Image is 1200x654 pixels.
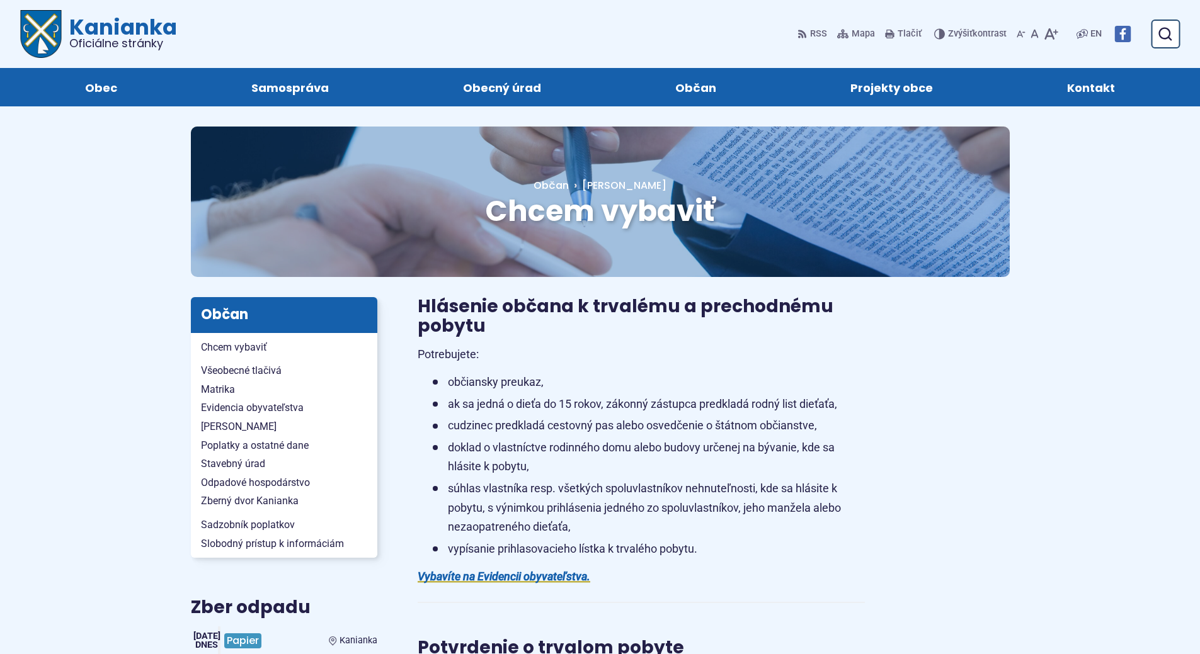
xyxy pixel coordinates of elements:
[195,640,218,650] span: Dnes
[883,21,924,47] button: Tlačiť
[201,338,367,357] span: Chcem vybaviť
[201,534,367,553] span: Slobodný prístup k informáciám
[898,29,922,40] span: Tlačiť
[191,492,377,510] a: Zberný dvor Kanianka
[62,16,177,49] span: Kanianka
[433,416,865,436] li: cudzinec predkladá cestovný pas alebo osvedčenie o štátnom občianstve,
[433,438,865,476] li: doklad o vlastníctve rodinného domu alebo budovy určenej na bývanie, kde sa hlásite k pobytu,
[201,361,367,380] span: Všeobecné tlačivá
[85,68,117,106] span: Obec
[201,454,367,473] span: Stavebný úrad
[569,178,666,193] a: [PERSON_NAME]
[191,534,377,553] a: Slobodný prístup k informáciám
[251,68,329,106] span: Samospráva
[20,10,62,58] img: Prejsť na domovskú stránku
[1114,26,1131,42] img: Prejsť na Facebook stránku
[191,516,377,534] a: Sadzobník poplatkov
[20,10,177,58] a: Logo Kanianka, prejsť na domovskú stránku.
[191,380,377,399] a: Matrika
[201,436,367,455] span: Poplatky a ostatné dane
[197,68,383,106] a: Samospráva
[934,21,1009,47] button: Zvýšiťkontrast
[191,297,377,332] h3: Občan
[948,28,973,39] span: Zvýšiť
[418,345,865,364] p: Potrebujete:
[201,380,367,399] span: Matrika
[433,373,865,392] li: občiansky preukaz,
[224,633,261,648] span: Papier
[1088,26,1104,42] a: EN
[408,68,595,106] a: Obecný úrad
[582,178,666,193] span: [PERSON_NAME]
[675,68,716,106] span: Občan
[191,338,377,357] a: Chcem vybaviť
[621,68,771,106] a: Občan
[1013,68,1170,106] a: Kontakt
[810,26,827,42] span: RSS
[340,635,377,646] span: Kanianka
[797,21,830,47] a: RSS
[1014,21,1028,47] button: Zmenšiť veľkosť písma
[30,68,171,106] a: Obec
[191,454,377,473] a: Stavebný úrad
[1090,26,1102,42] span: EN
[850,68,933,106] span: Projekty obce
[201,473,367,492] span: Odpadové hospodárstvo
[433,479,865,537] li: súhlas vlastníka resp. všetkých spoluvlastníkov nehnuteľnosti, kde sa hlásite k pobytu, s výnimko...
[191,417,377,436] a: [PERSON_NAME]
[69,38,177,49] span: Oficiálne stránky
[418,570,590,583] a: Vybavíte na Evidencii obyvateľstva.
[201,492,367,510] span: Zberný dvor Kanianka
[948,29,1007,40] span: kontrast
[193,631,220,641] span: [DATE]
[201,417,367,436] span: [PERSON_NAME]
[201,516,367,534] span: Sadzobník poplatkov
[191,436,377,455] a: Poplatky a ostatné dane
[835,21,877,47] a: Mapa
[796,68,988,106] a: Projekty obce
[433,395,865,414] li: ak sa jedná o dieťa do 15 rokov, zákonný zástupca predkladá rodný list dieťaťa,
[191,361,377,380] a: Všeobecné tlačivá
[201,398,367,417] span: Evidencia obyvateľstva
[191,598,377,617] h3: Zber odpadu
[1041,21,1061,47] button: Zväčšiť veľkosť písma
[433,539,865,559] li: vypísanie prihlasovacieho lístka k trvalého pobytu.
[1028,21,1041,47] button: Nastaviť pôvodnú veľkosť písma
[191,473,377,492] a: Odpadové hospodárstvo
[534,178,569,193] a: Občan
[485,191,715,231] span: Chcem vybaviť
[463,68,541,106] span: Obecný úrad
[852,26,875,42] span: Mapa
[1067,68,1115,106] span: Kontakt
[418,294,833,338] span: Hlásenie občana k trvalému a prechodnému pobytu
[191,398,377,417] a: Evidencia obyvateľstva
